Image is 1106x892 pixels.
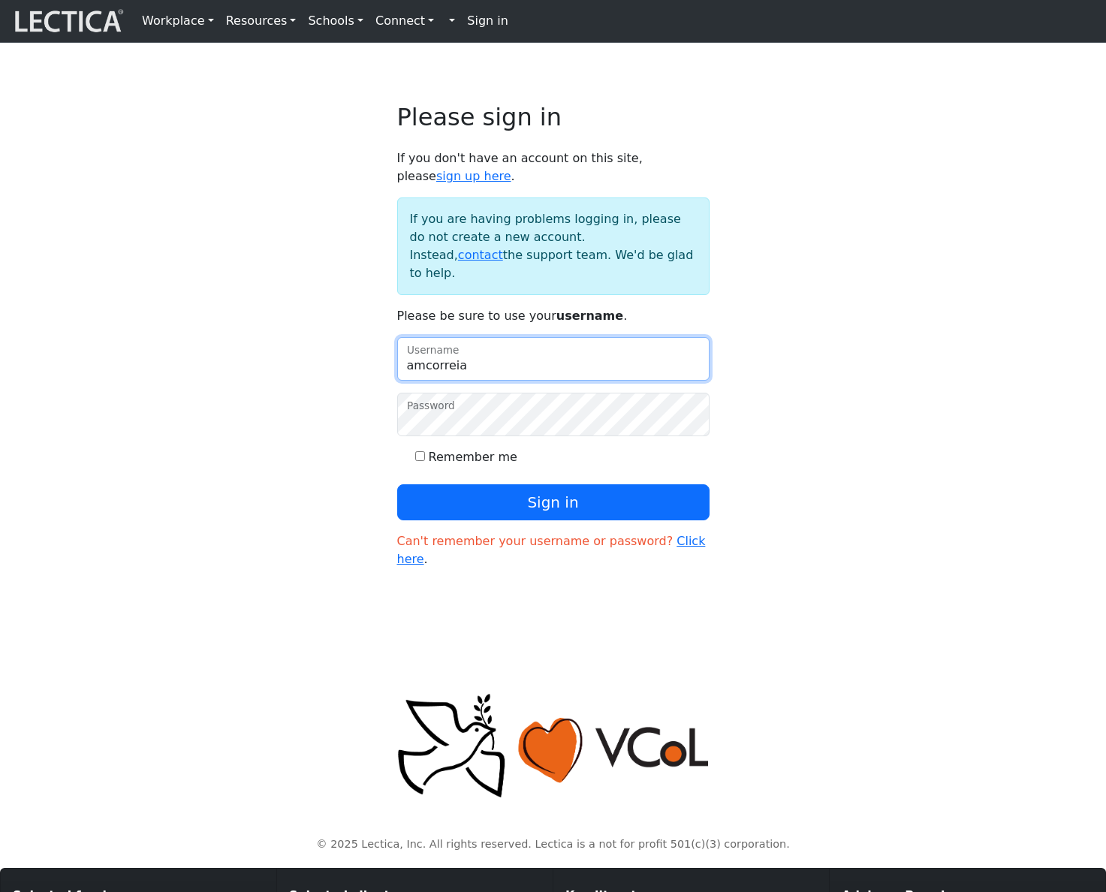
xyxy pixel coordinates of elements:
div: If you are having problems logging in, please do not create a new account. Instead, the support t... [397,197,710,295]
button: Sign in [397,484,710,520]
a: Workplace [136,6,220,36]
h2: Please sign in [397,103,710,131]
span: Can't remember your username or password? [397,534,674,548]
a: Connect [369,6,440,36]
a: sign up here [436,169,511,183]
a: Sign in [461,6,514,36]
img: Peace, love, VCoL [393,692,714,800]
p: If you don't have an account on this site, please . [397,149,710,185]
p: . [397,532,710,568]
label: Remember me [429,448,517,466]
p: © 2025 Lectica, Inc. All rights reserved. Lectica is a not for profit 501(c)(3) corporation. [67,836,1040,853]
img: lecticalive [11,7,124,35]
a: Schools [302,6,369,36]
a: contact [458,248,503,262]
strong: Sign in [467,14,508,28]
p: Please be sure to use your . [397,307,710,325]
input: Username [397,337,710,381]
strong: username [556,309,623,323]
a: Resources [220,6,303,36]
